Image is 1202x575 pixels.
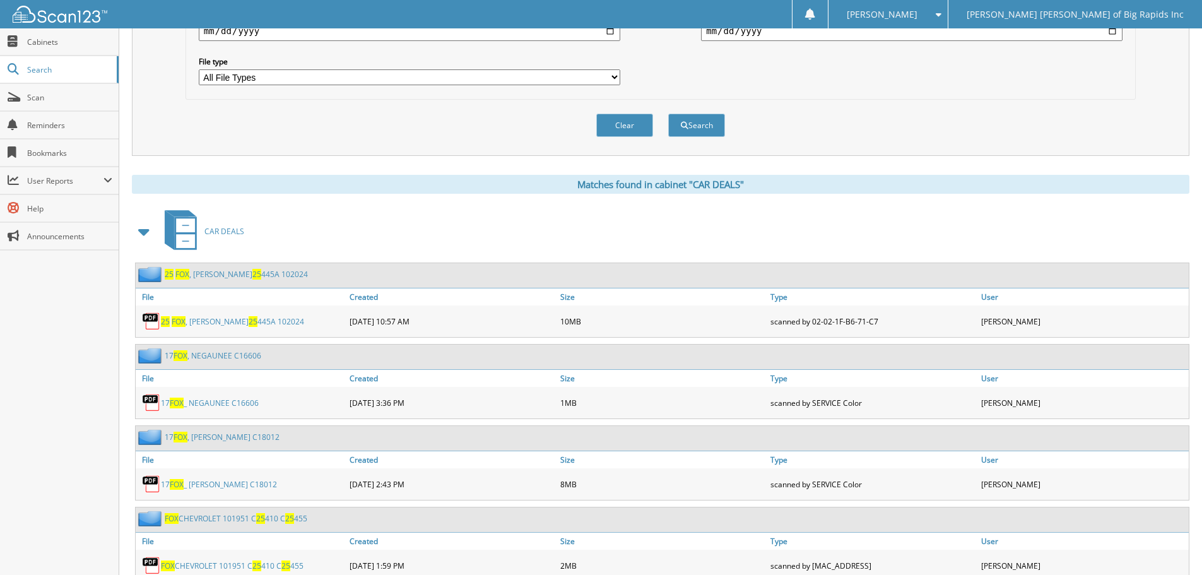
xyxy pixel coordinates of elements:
span: Search [27,64,110,75]
span: Help [27,203,112,214]
div: 1MB [557,390,768,415]
a: Size [557,288,768,305]
img: folder2.png [138,266,165,282]
div: [DATE] 3:36 PM [346,390,557,415]
button: Clear [596,114,653,137]
div: [PERSON_NAME] [978,309,1189,334]
div: 10MB [557,309,768,334]
a: 17FOX, NEGAUNEE C16606 [165,350,261,361]
a: FOXCHEVROLET 101951 C25410 C25455 [161,560,303,571]
img: folder2.png [138,429,165,445]
span: FOX [174,350,187,361]
span: FOX [175,269,189,280]
span: FOX [174,432,187,442]
a: Created [346,451,557,468]
span: FOX [165,513,179,524]
a: User [978,533,1189,550]
label: File type [199,56,620,67]
input: end [701,21,1122,41]
span: 25 [252,560,261,571]
img: folder2.png [138,348,165,364]
img: folder2.png [138,511,165,526]
a: 17FOX, [PERSON_NAME] C18012 [165,432,280,442]
button: Search [668,114,725,137]
span: 25 [256,513,265,524]
span: [PERSON_NAME] [PERSON_NAME] of Big Rapids Inc [967,11,1184,18]
span: 25 [249,316,257,327]
span: User Reports [27,175,103,186]
a: Created [346,288,557,305]
img: PDF.png [142,475,161,494]
span: FOX [172,316,186,327]
span: Bookmarks [27,148,112,158]
a: Type [767,288,978,305]
a: File [136,451,346,468]
span: 25 [281,560,290,571]
a: Type [767,533,978,550]
div: Matches found in cabinet "CAR DEALS" [132,175,1189,194]
div: [DATE] 10:57 AM [346,309,557,334]
a: Created [346,533,557,550]
span: FOX [170,479,184,490]
span: Reminders [27,120,112,131]
span: 25 [165,269,174,280]
a: File [136,370,346,387]
a: 17FOX_ NEGAUNEE C16606 [161,398,259,408]
div: scanned by 02-02-1F-B6-71-C7 [767,309,978,334]
span: 25 [161,316,170,327]
a: File [136,288,346,305]
a: Size [557,370,768,387]
span: FOX [170,398,184,408]
span: 25 [252,269,261,280]
span: CAR DEALS [204,226,244,237]
div: 8MB [557,471,768,497]
a: FOXCHEVROLET 101951 C25410 C25455 [165,513,307,524]
span: Cabinets [27,37,112,47]
a: Type [767,451,978,468]
div: [PERSON_NAME] [978,390,1189,415]
a: User [978,288,1189,305]
input: start [199,21,620,41]
a: Type [767,370,978,387]
a: 25 FOX, [PERSON_NAME]25445A 102024 [161,316,304,327]
div: [PERSON_NAME] [978,471,1189,497]
div: scanned by SERVICE Color [767,390,978,415]
a: User [978,370,1189,387]
span: Scan [27,92,112,103]
img: scan123-logo-white.svg [13,6,107,23]
img: PDF.png [142,393,161,412]
a: Created [346,370,557,387]
a: User [978,451,1189,468]
div: [DATE] 2:43 PM [346,471,557,497]
img: PDF.png [142,556,161,575]
a: 17FOX_ [PERSON_NAME] C18012 [161,479,277,490]
div: scanned by SERVICE Color [767,471,978,497]
img: PDF.png [142,312,161,331]
span: 25 [285,513,294,524]
a: Size [557,533,768,550]
a: File [136,533,346,550]
span: Announcements [27,231,112,242]
a: CAR DEALS [157,206,244,256]
a: Size [557,451,768,468]
iframe: Chat Widget [1139,514,1202,575]
a: 25 FOX, [PERSON_NAME]25445A 102024 [165,269,308,280]
span: FOX [161,560,175,571]
span: [PERSON_NAME] [847,11,917,18]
